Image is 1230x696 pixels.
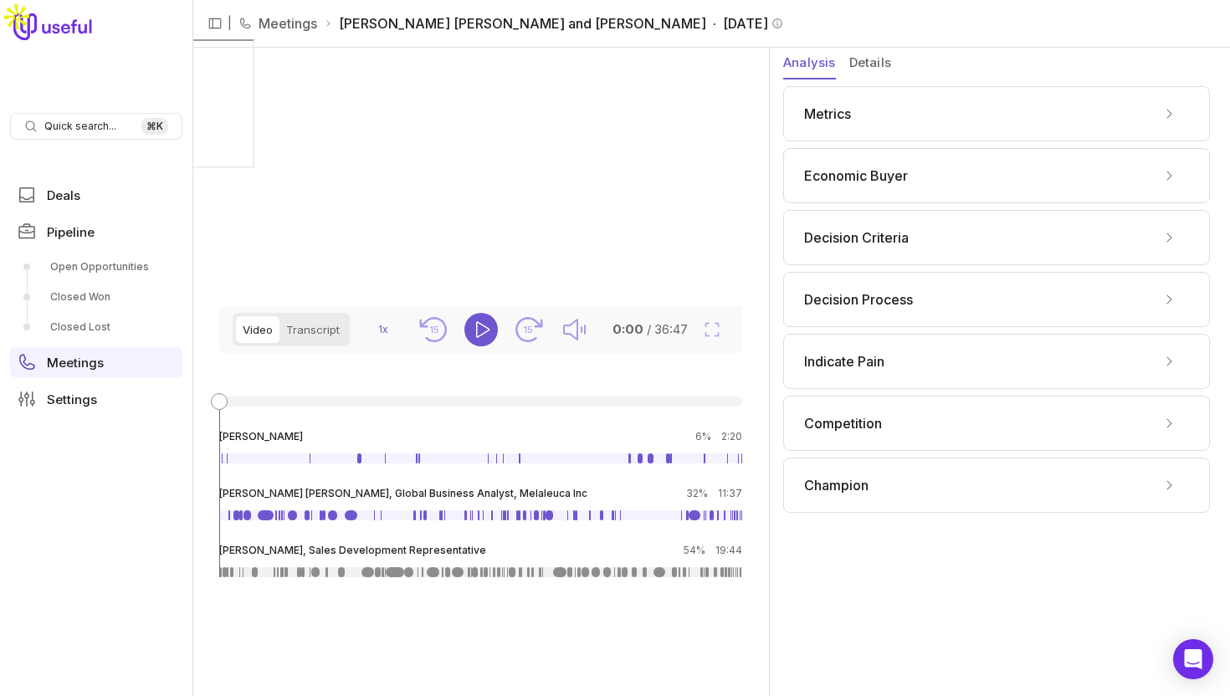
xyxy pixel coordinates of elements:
[47,226,95,238] span: Pipeline
[684,544,742,557] div: 54%
[804,413,882,433] span: Competition
[10,347,182,377] a: Meetings
[686,487,742,500] div: 32%
[715,544,742,556] time: 19:44
[10,314,182,340] a: Closed Lost
[804,104,851,124] span: Metrics
[364,316,404,342] button: 1x
[654,321,688,337] time: 36:47
[219,487,587,500] span: [PERSON_NAME] [PERSON_NAME], Global Business Analyst, Melaleuca Inc
[47,393,97,406] span: Settings
[695,430,742,443] div: 6%
[718,487,742,499] time: 11:37
[1173,639,1213,679] div: Open Intercom Messenger
[804,166,908,186] span: Economic Buyer
[783,48,836,79] button: Analysis
[141,118,168,135] kbd: ⌘ K
[804,475,869,495] span: Champion
[10,284,182,310] a: Closed Won
[10,384,182,414] a: Settings
[418,313,451,346] button: Seek back 15 seconds
[721,430,742,443] time: 2:20
[511,313,545,346] button: Seek forward 15 seconds
[279,316,346,343] button: Transcript
[804,228,909,248] span: Decision Criteria
[647,321,651,337] span: /
[849,48,891,79] button: Details
[612,321,643,337] time: 0:00
[44,120,116,133] span: Quick search...
[558,313,592,346] button: Mute
[695,313,729,346] button: Fullscreen
[10,217,182,247] a: Pipeline
[804,289,913,310] span: Decision Process
[523,324,533,335] text: 15
[10,253,182,340] div: Pipeline submenu
[10,180,182,210] a: Deals
[464,313,498,346] button: Play
[219,544,486,557] span: [PERSON_NAME], Sales Development Representative
[429,324,439,335] text: 15
[47,189,80,202] span: Deals
[47,356,104,369] span: Meetings
[236,316,279,343] button: Video
[10,253,182,280] a: Open Opportunities
[804,351,884,371] span: Indicate Pain
[219,430,303,443] span: [PERSON_NAME]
